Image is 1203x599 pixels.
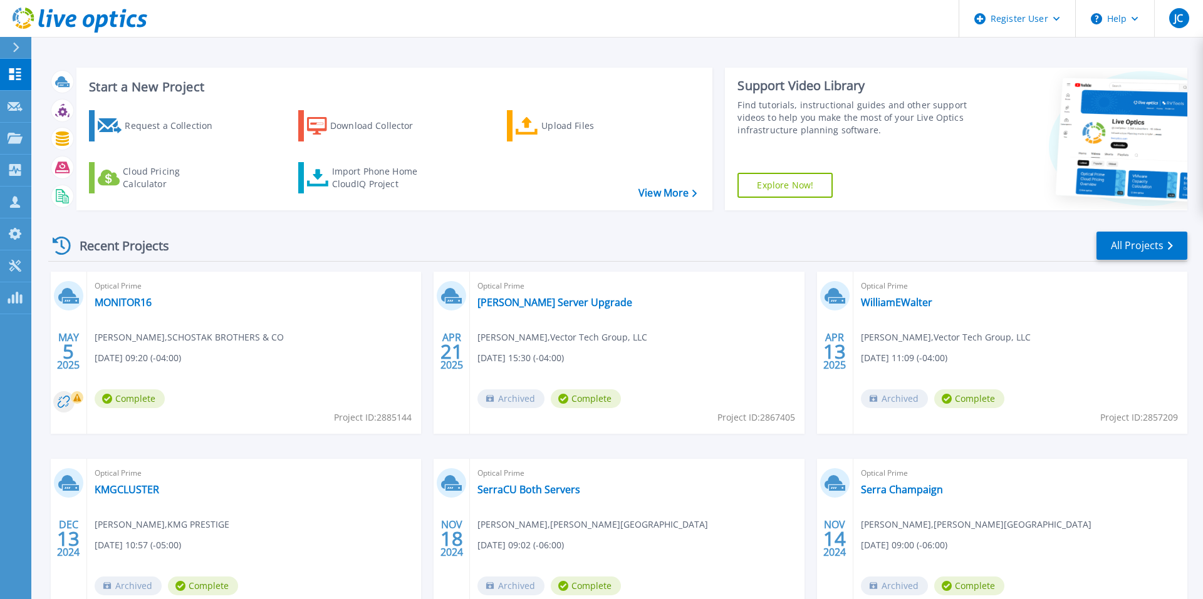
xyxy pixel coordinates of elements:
span: Optical Prime [95,466,414,480]
div: Import Phone Home CloudIQ Project [332,165,430,190]
a: Download Collector [298,110,438,141]
span: Complete [95,389,165,408]
span: 13 [823,346,846,357]
div: NOV 2024 [440,516,464,561]
div: Cloud Pricing Calculator [123,165,223,190]
a: View More [638,187,697,199]
div: APR 2025 [440,329,464,374]
div: APR 2025 [823,329,846,374]
a: Serra Champaign [861,483,943,496]
div: DEC 2024 [56,516,80,561]
span: Archived [477,576,544,595]
span: [DATE] 09:20 (-04:00) [95,351,181,365]
span: [PERSON_NAME] , KMG PRESTIGE [95,518,229,531]
span: [DATE] 15:30 (-04:00) [477,351,564,365]
span: [DATE] 10:57 (-05:00) [95,538,181,552]
span: 21 [440,346,463,357]
h3: Start a New Project [89,80,697,94]
div: NOV 2024 [823,516,846,561]
span: 5 [63,346,74,357]
div: MAY 2025 [56,329,80,374]
span: [PERSON_NAME] , Vector Tech Group, LLC [861,330,1031,344]
a: Request a Collection [89,110,229,141]
a: MONITOR16 [95,296,152,309]
span: Archived [861,576,928,595]
span: Complete [551,576,621,595]
span: Archived [861,389,928,408]
span: Project ID: 2867405 [717,411,795,424]
span: 13 [57,533,80,544]
span: Optical Prime [95,279,414,293]
a: [PERSON_NAME] Server Upgrade [477,296,632,309]
div: Support Video Library [737,78,973,94]
a: Explore Now! [737,173,833,198]
span: Complete [551,389,621,408]
span: Complete [168,576,238,595]
span: Optical Prime [861,466,1180,480]
span: 14 [823,533,846,544]
span: 18 [440,533,463,544]
span: [PERSON_NAME] , [PERSON_NAME][GEOGRAPHIC_DATA] [861,518,1091,531]
span: Optical Prime [861,279,1180,293]
span: Archived [477,389,544,408]
div: Recent Projects [48,230,186,261]
div: Find tutorials, instructional guides and other support videos to help you make the most of your L... [737,99,973,136]
div: Download Collector [330,113,430,138]
div: Upload Files [541,113,642,138]
span: [PERSON_NAME] , [PERSON_NAME][GEOGRAPHIC_DATA] [477,518,708,531]
span: Archived [95,576,162,595]
span: [PERSON_NAME] , Vector Tech Group, LLC [477,330,647,344]
a: WilliamEWalter [861,296,932,309]
a: Upload Files [507,110,647,141]
a: All Projects [1096,232,1187,260]
span: Project ID: 2857209 [1100,411,1178,424]
span: JC [1174,13,1183,23]
span: [PERSON_NAME] , SCHOSTAK BROTHERS & CO [95,330,284,344]
span: Complete [934,576,1004,595]
span: [DATE] 09:02 (-06:00) [477,538,564,552]
span: [DATE] 09:00 (-06:00) [861,538,947,552]
a: KMGCLUSTER [95,483,159,496]
span: Complete [934,389,1004,408]
a: SerraCU Both Servers [477,483,580,496]
a: Cloud Pricing Calculator [89,162,229,193]
div: Request a Collection [125,113,225,138]
span: Optical Prime [477,466,796,480]
span: Project ID: 2885144 [334,411,412,424]
span: Optical Prime [477,279,796,293]
span: [DATE] 11:09 (-04:00) [861,351,947,365]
